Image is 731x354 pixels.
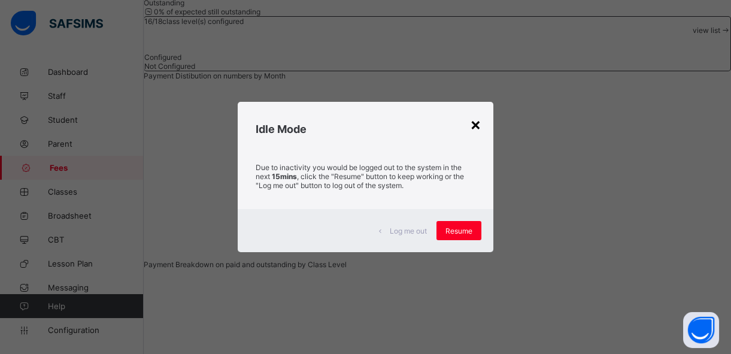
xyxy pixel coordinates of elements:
[272,172,297,181] strong: 15mins
[256,123,475,135] h2: Idle Mode
[683,312,719,348] button: Open asap
[256,163,475,190] p: Due to inactivity you would be logged out to the system in the next , click the "Resume" button t...
[390,226,427,235] span: Log me out
[470,114,481,134] div: ×
[445,226,472,235] span: Resume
